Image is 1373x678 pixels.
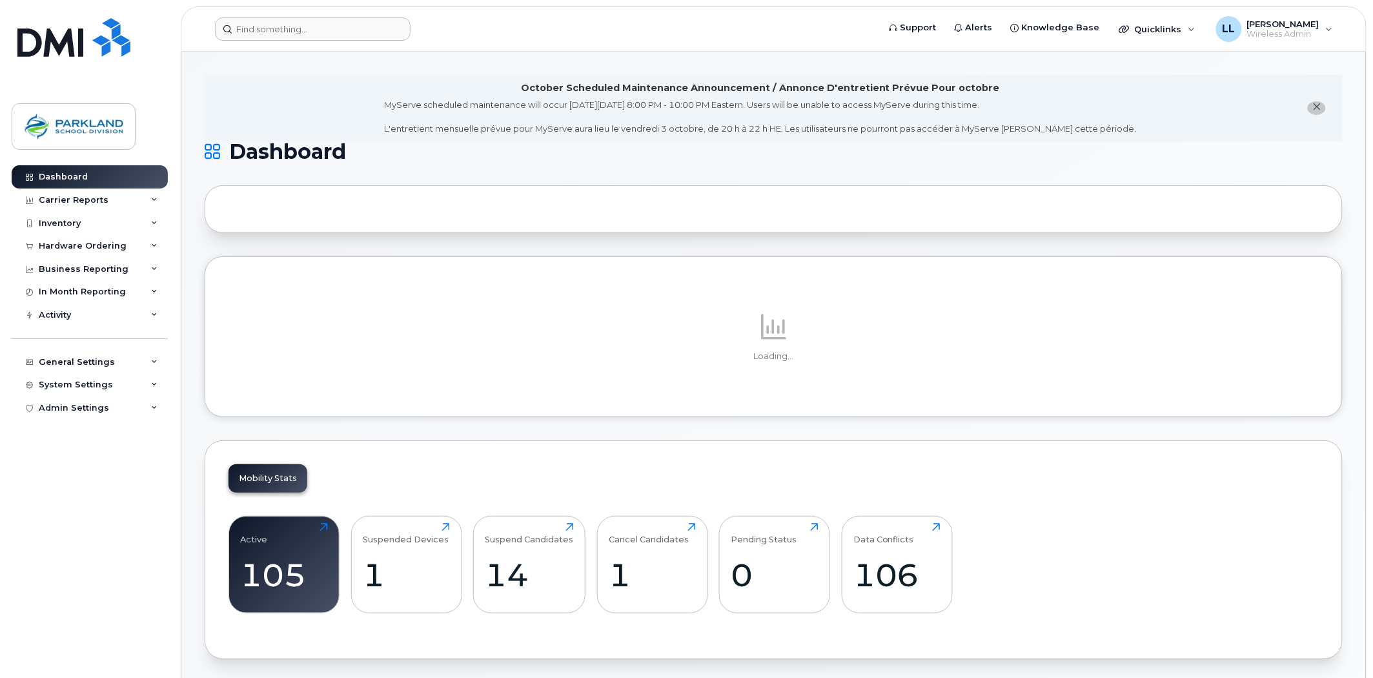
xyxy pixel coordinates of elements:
div: MyServe scheduled maintenance will occur [DATE][DATE] 8:00 PM - 10:00 PM Eastern. Users will be u... [385,99,1137,135]
div: Suspended Devices [363,523,449,544]
a: Cancel Candidates1 [609,523,696,606]
div: 0 [731,556,819,594]
div: October Scheduled Maintenance Announcement / Annonce D'entretient Prévue Pour octobre [521,81,1000,95]
div: Pending Status [731,523,797,544]
div: 14 [485,556,574,594]
p: Loading... [229,351,1319,362]
div: Cancel Candidates [609,523,689,544]
div: Data Conflicts [853,523,914,544]
a: Pending Status0 [731,523,819,606]
button: close notification [1308,101,1326,115]
div: 106 [853,556,941,594]
a: Suspended Devices1 [363,523,450,606]
a: Data Conflicts106 [853,523,941,606]
a: Active105 [241,523,328,606]
span: Dashboard [229,142,346,161]
div: Active [241,523,268,544]
div: 1 [609,556,696,594]
div: Suspend Candidates [485,523,574,544]
div: 105 [241,556,328,594]
div: 1 [363,556,450,594]
a: Suspend Candidates14 [485,523,574,606]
